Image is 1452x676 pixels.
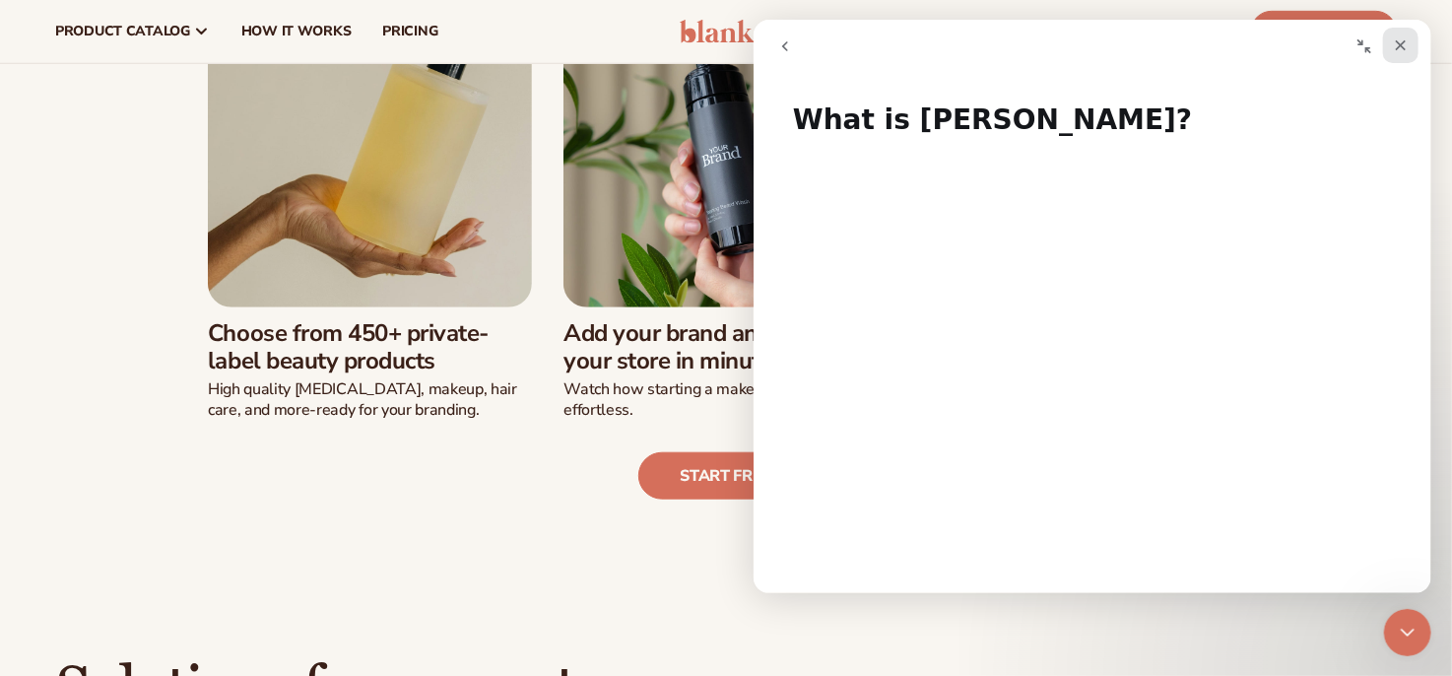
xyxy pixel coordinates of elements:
[680,20,773,43] img: logo
[208,379,532,421] p: High quality [MEDICAL_DATA], makeup, hair care, and more-ready for your branding.
[638,452,815,500] a: Start free
[208,319,532,376] h3: Choose from 450+ private-label beauty products
[1384,609,1431,656] iframe: Intercom live chat
[1251,11,1397,52] a: Start Free
[55,24,190,39] span: product catalog
[563,379,888,421] p: Watch how starting a makeup brand becomes effortless.
[563,319,888,376] h3: Add your brand and sync to your store in minutes
[754,20,1431,593] iframe: Intercom live chat
[241,24,352,39] span: How It Works
[382,24,437,39] span: pricing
